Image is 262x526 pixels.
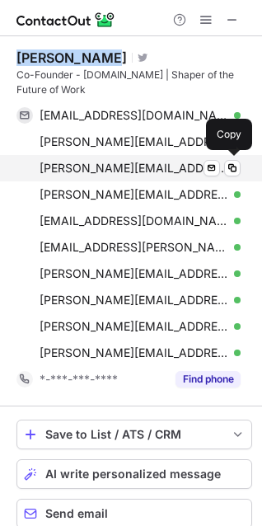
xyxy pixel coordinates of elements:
div: Save to List / ATS / CRM [45,428,223,441]
span: [EMAIL_ADDRESS][DOMAIN_NAME] [40,214,228,228]
button: Reveal Button [175,371,241,387]
img: ContactOut v5.3.10 [16,10,115,30]
span: [PERSON_NAME][EMAIL_ADDRESS][PERSON_NAME][DOMAIN_NAME] [40,161,228,176]
span: [PERSON_NAME][EMAIL_ADDRESS][PERSON_NAME][DOMAIN_NAME] [40,187,228,202]
span: [PERSON_NAME][EMAIL_ADDRESS][DOMAIN_NAME] [40,134,228,149]
span: [EMAIL_ADDRESS][PERSON_NAME][DOMAIN_NAME] [40,240,228,255]
div: Co-Founder - [DOMAIN_NAME] | Shaper of the Future of Work [16,68,252,97]
button: AI write personalized message [16,459,252,489]
span: [PERSON_NAME][EMAIL_ADDRESS][PERSON_NAME][DOMAIN_NAME] [40,319,228,334]
span: [PERSON_NAME][EMAIL_ADDRESS][DOMAIN_NAME] [40,345,228,360]
span: Send email [45,507,108,520]
button: save-profile-one-click [16,420,252,449]
span: [EMAIL_ADDRESS][DOMAIN_NAME] [40,108,228,123]
span: [PERSON_NAME][EMAIL_ADDRESS][PERSON_NAME][DOMAIN_NAME] [40,293,228,308]
span: AI write personalized message [45,467,221,481]
div: [PERSON_NAME] [16,49,127,66]
span: [PERSON_NAME][EMAIL_ADDRESS][PERSON_NAME][DOMAIN_NAME] [40,266,228,281]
